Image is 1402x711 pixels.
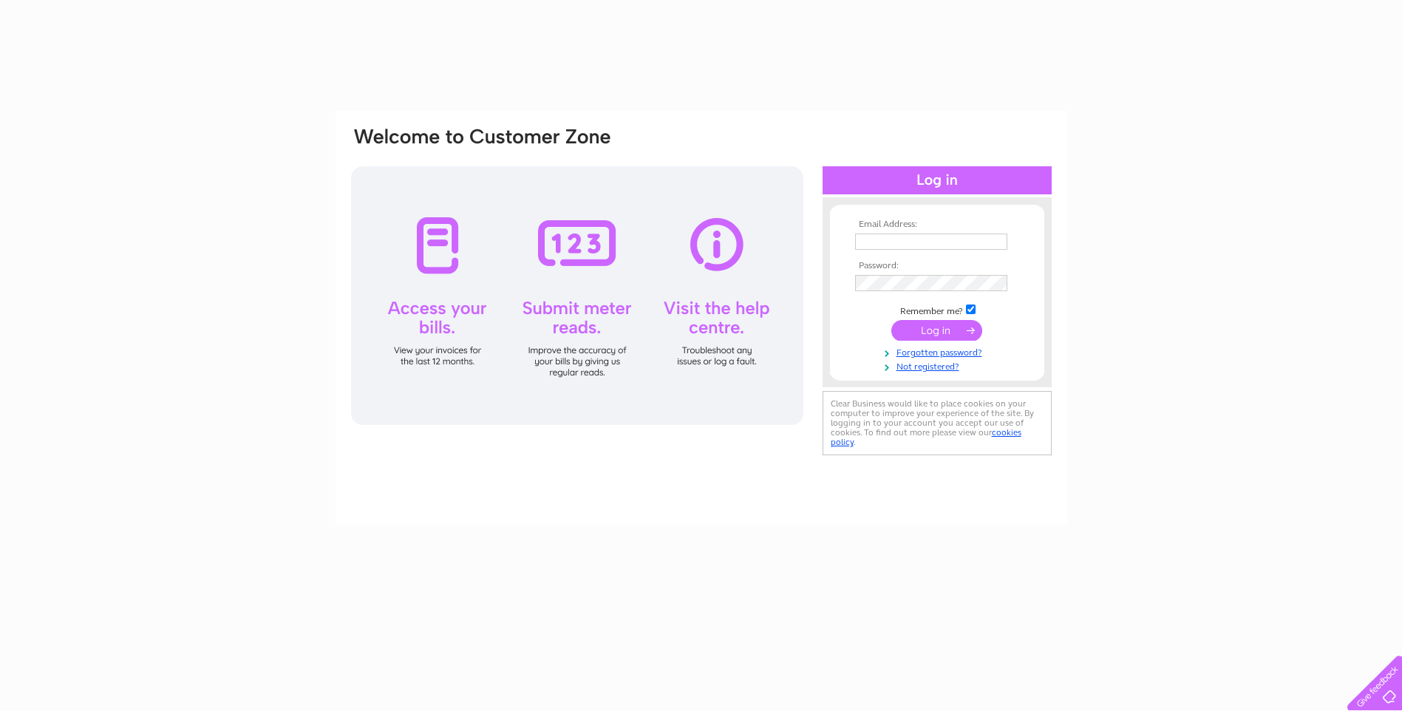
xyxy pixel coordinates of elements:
[855,344,1023,358] a: Forgotten password?
[851,302,1023,317] td: Remember me?
[891,320,982,341] input: Submit
[855,358,1023,372] a: Not registered?
[851,220,1023,230] th: Email Address:
[851,261,1023,271] th: Password:
[990,277,1002,289] img: npw-badge-icon-locked.svg
[823,391,1052,455] div: Clear Business would like to place cookies on your computer to improve your experience of the sit...
[831,427,1021,447] a: cookies policy
[990,236,1002,248] img: npw-badge-icon-locked.svg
